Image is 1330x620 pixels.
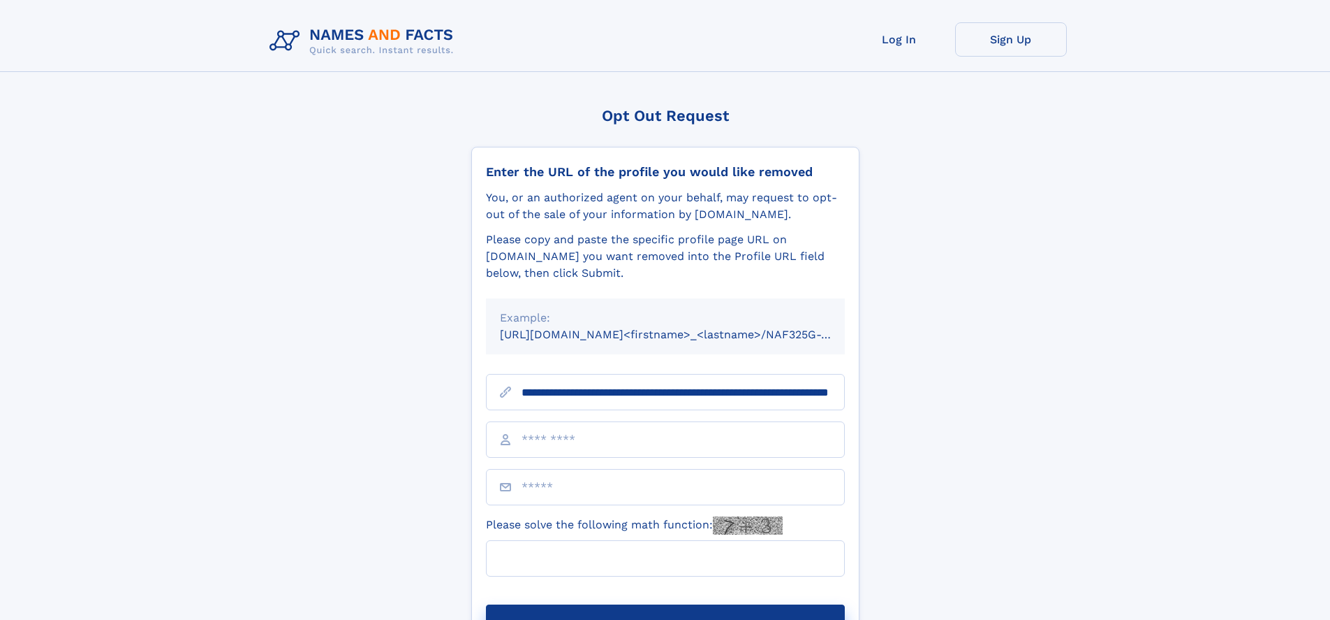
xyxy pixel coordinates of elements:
[500,310,831,326] div: Example:
[500,328,871,341] small: [URL][DOMAIN_NAME]<firstname>_<lastname>/NAF325G-xxxxxxxx
[471,107,859,124] div: Opt Out Request
[486,517,783,535] label: Please solve the following math function:
[486,164,845,180] div: Enter the URL of the profile you would like removed
[486,189,845,223] div: You, or an authorized agent on your behalf, may request to opt-out of the sale of your informatio...
[264,22,465,60] img: Logo Names and Facts
[486,231,845,282] div: Please copy and paste the specific profile page URL on [DOMAIN_NAME] you want removed into the Pr...
[955,22,1067,57] a: Sign Up
[843,22,955,57] a: Log In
